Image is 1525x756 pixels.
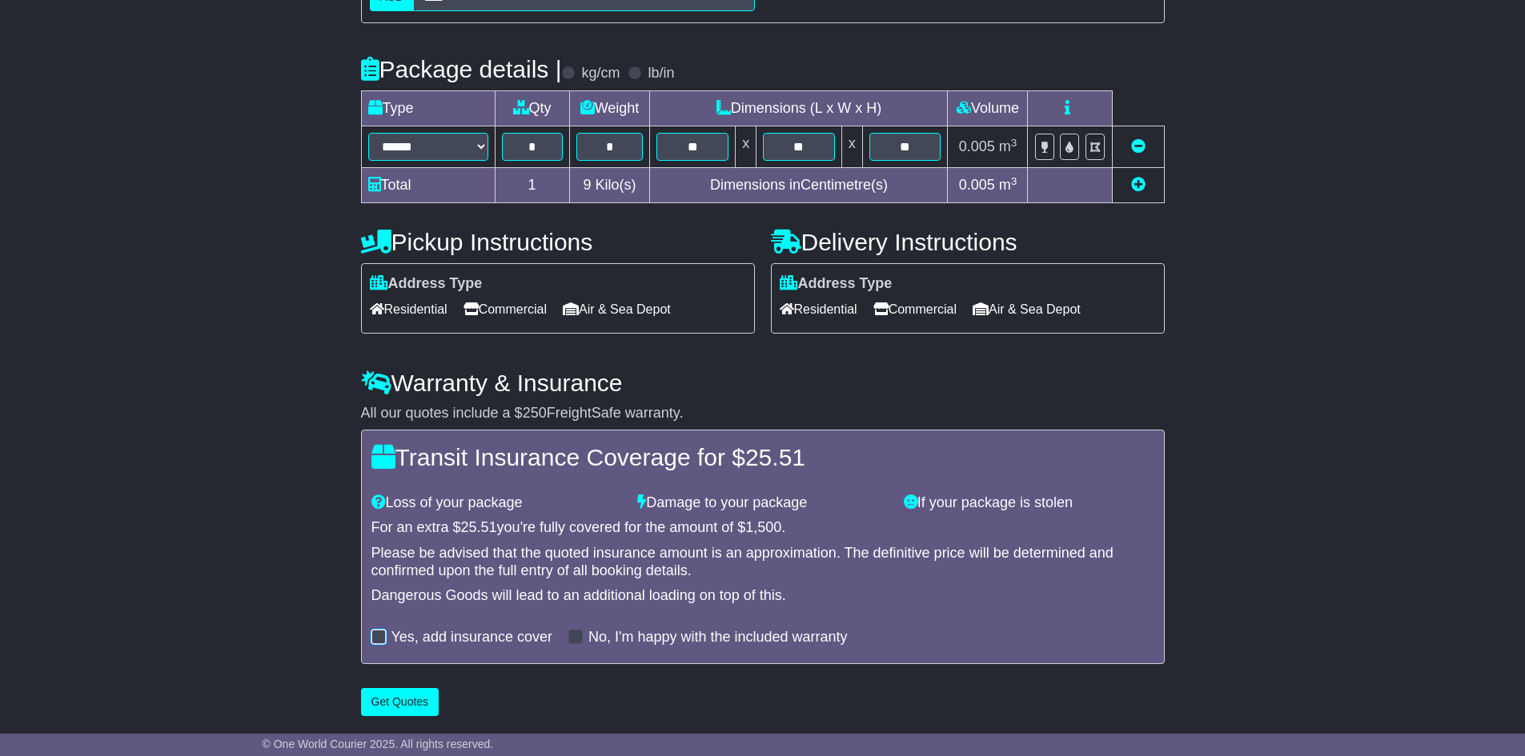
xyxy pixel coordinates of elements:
span: Residential [370,297,447,322]
label: Address Type [780,275,893,293]
td: Dimensions (L x W x H) [650,91,948,126]
div: Dangerous Goods will lead to an additional loading on top of this. [371,587,1154,605]
label: No, I'm happy with the included warranty [588,629,848,646]
span: Commercial [464,297,547,322]
td: Qty [495,91,569,126]
h4: Package details | [361,56,562,82]
span: 250 [523,405,547,421]
td: 1 [495,168,569,203]
td: Volume [948,91,1028,126]
span: Air & Sea Depot [563,297,671,322]
td: Type [361,91,495,126]
div: Damage to your package [629,494,896,512]
div: If your package is stolen [896,494,1162,512]
div: For an extra $ you're fully covered for the amount of $ . [371,519,1154,537]
span: 25.51 [745,444,805,470]
td: Total [361,168,495,203]
div: Loss of your package [363,494,630,512]
sup: 3 [1011,137,1017,149]
span: © One World Courier 2025. All rights reserved. [263,738,494,750]
td: Kilo(s) [569,168,650,203]
span: Commercial [873,297,957,322]
span: 9 [583,177,591,193]
span: 1,500 [745,519,781,535]
label: Yes, add insurance cover [391,629,552,646]
button: Get Quotes [361,688,439,716]
div: All our quotes include a $ FreightSafe warranty. [361,405,1165,422]
label: kg/cm [581,65,620,82]
h4: Warranty & Insurance [361,370,1165,396]
td: x [841,126,862,168]
a: Remove this item [1131,138,1146,154]
span: m [999,177,1017,193]
sup: 3 [1011,175,1017,187]
a: Add new item [1131,177,1146,193]
label: Address Type [370,275,483,293]
h4: Delivery Instructions [771,229,1165,255]
span: 25.51 [461,519,497,535]
span: 0.005 [959,138,995,154]
h4: Pickup Instructions [361,229,755,255]
td: Dimensions in Centimetre(s) [650,168,948,203]
span: Residential [780,297,857,322]
span: m [999,138,1017,154]
td: Weight [569,91,650,126]
span: 0.005 [959,177,995,193]
span: Air & Sea Depot [973,297,1081,322]
div: Please be advised that the quoted insurance amount is an approximation. The definitive price will... [371,545,1154,579]
label: lb/in [648,65,674,82]
h4: Transit Insurance Coverage for $ [371,444,1154,470]
td: x [736,126,756,168]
